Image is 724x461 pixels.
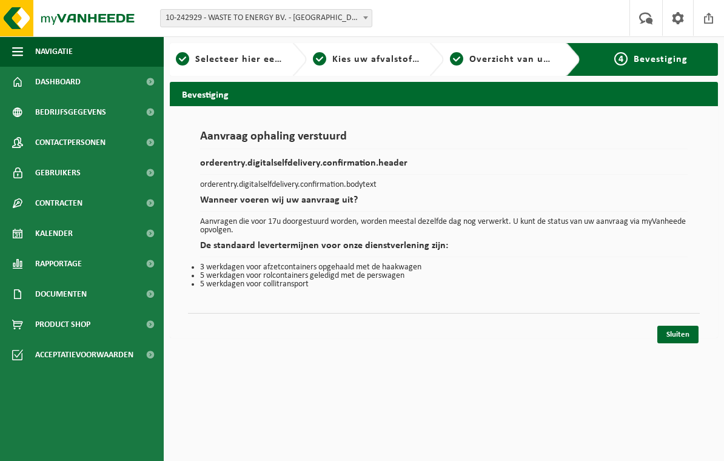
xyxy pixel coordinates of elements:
a: 3Overzicht van uw aanvraag [450,52,557,67]
span: Dashboard [35,67,81,97]
span: Navigatie [35,36,73,67]
span: Documenten [35,279,87,309]
li: 3 werkdagen voor afzetcontainers opgehaald met de haakwagen [200,263,688,272]
span: Overzicht van uw aanvraag [469,55,597,64]
span: Product Shop [35,309,90,340]
span: Acceptatievoorwaarden [35,340,133,370]
p: orderentry.digitalselfdelivery.confirmation.bodytext [200,181,688,189]
span: Contactpersonen [35,127,106,158]
span: Kalender [35,218,73,249]
span: 1 [176,52,189,66]
a: 1Selecteer hier een vestiging [176,52,283,67]
span: 2 [313,52,326,66]
a: 2Kies uw afvalstoffen en recipiënten [313,52,420,67]
span: 10-242929 - WASTE TO ENERGY BV. - NIJKERK [160,9,372,27]
h1: Aanvraag ophaling verstuurd [200,130,688,149]
h2: Bevestiging [170,82,718,106]
span: 4 [614,52,628,66]
span: Gebruikers [35,158,81,188]
h2: Wanneer voeren wij uw aanvraag uit? [200,195,688,212]
span: Kies uw afvalstoffen en recipiënten [332,55,499,64]
span: Bevestiging [634,55,688,64]
a: Sluiten [657,326,699,343]
span: Selecteer hier een vestiging [195,55,326,64]
li: 5 werkdagen voor collitransport [200,280,688,289]
span: Rapportage [35,249,82,279]
h2: orderentry.digitalselfdelivery.confirmation.header [200,158,688,175]
p: Aanvragen die voor 17u doorgestuurd worden, worden meestal dezelfde dag nog verwerkt. U kunt de s... [200,218,688,235]
span: 10-242929 - WASTE TO ENERGY BV. - NIJKERK [161,10,372,27]
h2: De standaard levertermijnen voor onze dienstverlening zijn: [200,241,688,257]
span: 3 [450,52,463,66]
span: Contracten [35,188,82,218]
li: 5 werkdagen voor rolcontainers geledigd met de perswagen [200,272,688,280]
span: Bedrijfsgegevens [35,97,106,127]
